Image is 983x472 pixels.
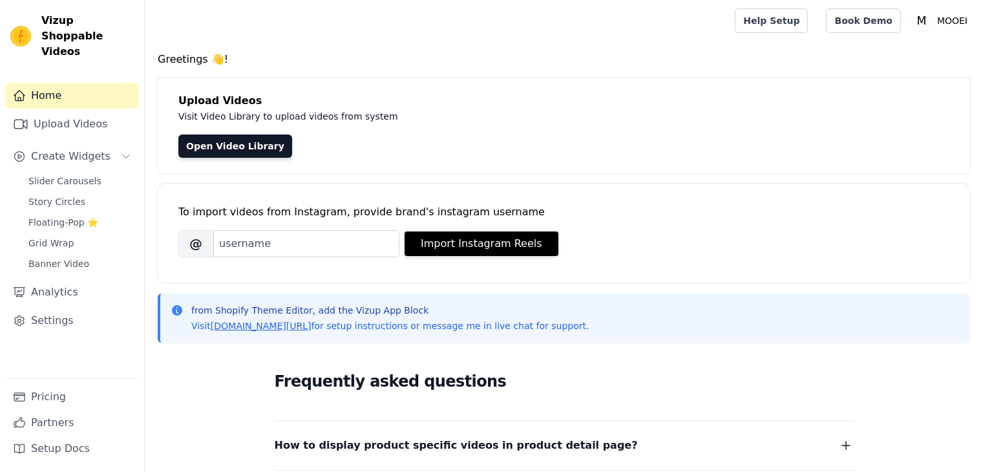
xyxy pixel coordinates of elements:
[5,410,139,436] a: Partners
[5,111,139,137] a: Upload Videos
[5,144,139,169] button: Create Widgets
[911,9,973,32] button: M MOOEI
[5,308,139,334] a: Settings
[191,319,589,332] p: Visit for setup instructions or message me in live chat for support.
[916,14,926,27] text: M
[21,213,139,231] a: Floating-Pop ⭐
[5,436,139,462] a: Setup Docs
[178,109,757,124] p: Visit Video Library to upload videos from system
[28,195,85,208] span: Story Circles
[5,279,139,305] a: Analytics
[178,204,949,220] div: To import videos from Instagram, provide brand's instagram username
[178,230,213,257] span: @
[275,369,854,394] h2: Frequently asked questions
[28,257,89,270] span: Banner Video
[826,8,900,33] a: Book Demo
[213,230,399,257] input: username
[191,304,589,317] p: from Shopify Theme Editor, add the Vizup App Block
[275,436,854,455] button: How to display product specific videos in product detail page?
[31,149,111,164] span: Create Widgets
[158,52,970,67] h4: Greetings 👋!
[735,8,808,33] a: Help Setup
[28,216,98,229] span: Floating-Pop ⭐
[178,93,949,109] h4: Upload Videos
[28,175,101,188] span: Slider Carousels
[5,384,139,410] a: Pricing
[178,134,292,158] a: Open Video Library
[21,193,139,211] a: Story Circles
[21,172,139,190] a: Slider Carousels
[275,436,638,455] span: How to display product specific videos in product detail page?
[405,231,558,256] button: Import Instagram Reels
[211,321,312,331] a: [DOMAIN_NAME][URL]
[21,234,139,252] a: Grid Wrap
[21,255,139,273] a: Banner Video
[5,83,139,109] a: Home
[10,26,31,47] img: Vizup
[932,9,973,32] p: MOOEI
[28,237,74,250] span: Grid Wrap
[41,13,134,59] span: Vizup Shoppable Videos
